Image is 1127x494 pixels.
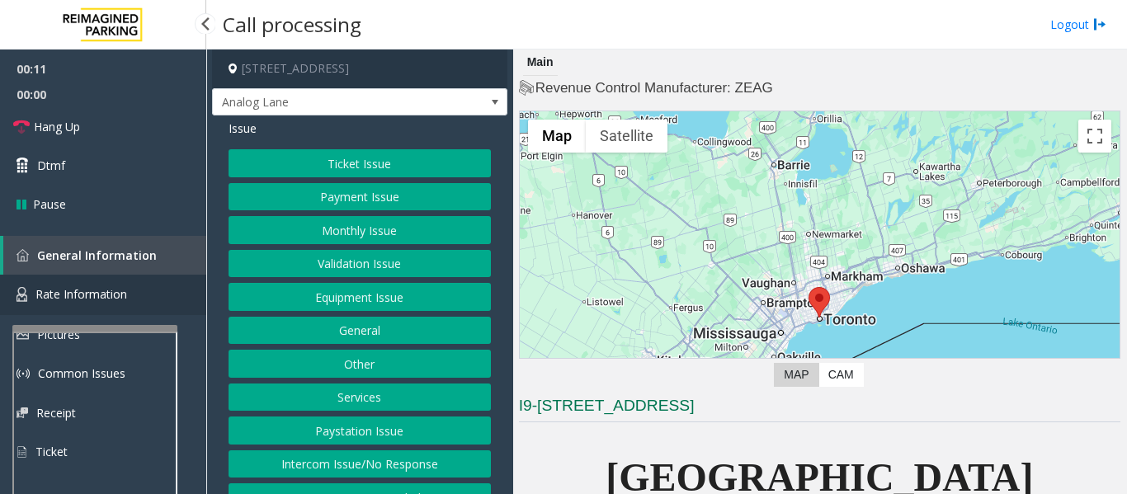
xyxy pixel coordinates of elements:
div: Main [523,49,558,76]
img: 'icon' [17,249,29,261]
button: Monthly Issue [229,216,491,244]
button: Other [229,350,491,378]
a: General Information [3,236,206,275]
button: Services [229,383,491,412]
span: Hang Up [34,118,80,135]
button: Validation Issue [229,250,491,278]
button: Show satellite imagery [586,120,667,153]
h3: I9-[STREET_ADDRESS] [519,395,1120,422]
a: Logout [1050,16,1106,33]
h4: [STREET_ADDRESS] [212,49,507,88]
div: 777 Bay Street, Toronto, ON [809,287,830,318]
button: Paystation Issue [229,416,491,445]
label: Map [774,363,818,387]
span: General Information [37,247,157,263]
span: Dtmf [37,157,65,174]
span: Analog Lane [213,89,448,115]
button: General [229,317,491,345]
span: Rate Information [35,286,127,302]
img: logout [1093,16,1106,33]
img: 'icon' [17,287,27,302]
button: Show street map [528,120,586,153]
button: Intercom Issue/No Response [229,450,491,478]
span: Issue [229,120,257,137]
h3: Call processing [215,4,370,45]
button: Equipment Issue [229,283,491,311]
button: Payment Issue [229,183,491,211]
button: Toggle fullscreen view [1078,120,1111,153]
span: Pause [33,195,66,213]
label: CAM [818,363,864,387]
button: Ticket Issue [229,149,491,177]
h4: Revenue Control Manufacturer: ZEAG [519,78,1120,98]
